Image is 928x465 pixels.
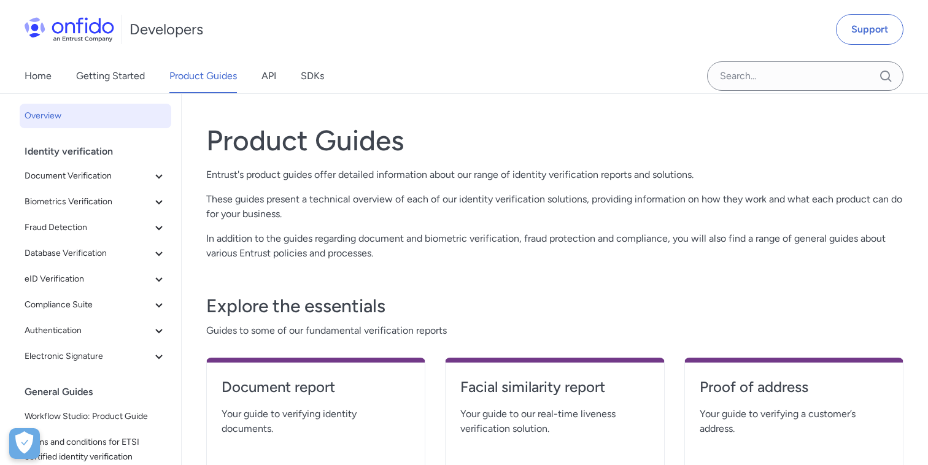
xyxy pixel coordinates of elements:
[25,246,152,261] span: Database Verification
[836,14,903,45] a: Support
[25,220,152,235] span: Fraud Detection
[130,20,203,39] h1: Developers
[20,404,171,429] a: Workflow Studio: Product Guide
[460,377,649,397] h4: Facial similarity report
[707,61,903,91] input: Onfido search input field
[25,298,152,312] span: Compliance Suite
[700,407,888,436] span: Your guide to verifying a customer’s address.
[25,323,152,338] span: Authentication
[25,17,114,42] img: Onfido Logo
[301,59,324,93] a: SDKs
[222,407,410,436] span: Your guide to verifying identity documents.
[25,169,152,183] span: Document Verification
[206,123,903,158] h1: Product Guides
[25,349,152,364] span: Electronic Signature
[25,435,166,464] span: Terms and conditions for ETSI certified identity verification
[20,104,171,128] a: Overview
[222,377,410,407] a: Document report
[76,59,145,93] a: Getting Started
[25,139,176,164] div: Identity verification
[25,109,166,123] span: Overview
[460,377,649,407] a: Facial similarity report
[9,428,40,459] button: Open Preferences
[700,377,888,407] a: Proof of address
[20,215,171,240] button: Fraud Detection
[20,190,171,214] button: Biometrics Verification
[20,344,171,369] button: Electronic Signature
[20,241,171,266] button: Database Verification
[9,428,40,459] div: Cookie Preferences
[261,59,276,93] a: API
[20,267,171,291] button: eID Verification
[25,272,152,286] span: eID Verification
[25,194,152,209] span: Biometrics Verification
[700,377,888,397] h4: Proof of address
[206,323,903,338] span: Guides to some of our fundamental verification reports
[20,293,171,317] button: Compliance Suite
[20,318,171,343] button: Authentication
[25,380,176,404] div: General Guides
[25,409,166,424] span: Workflow Studio: Product Guide
[169,59,237,93] a: Product Guides
[460,407,649,436] span: Your guide to our real-time liveness verification solution.
[206,231,903,261] p: In addition to the guides regarding document and biometric verification, fraud protection and com...
[206,294,903,318] h3: Explore the essentials
[25,59,52,93] a: Home
[206,192,903,221] p: These guides present a technical overview of each of our identity verification solutions, providi...
[206,167,903,182] p: Entrust's product guides offer detailed information about our range of identity verification repo...
[20,164,171,188] button: Document Verification
[222,377,410,397] h4: Document report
